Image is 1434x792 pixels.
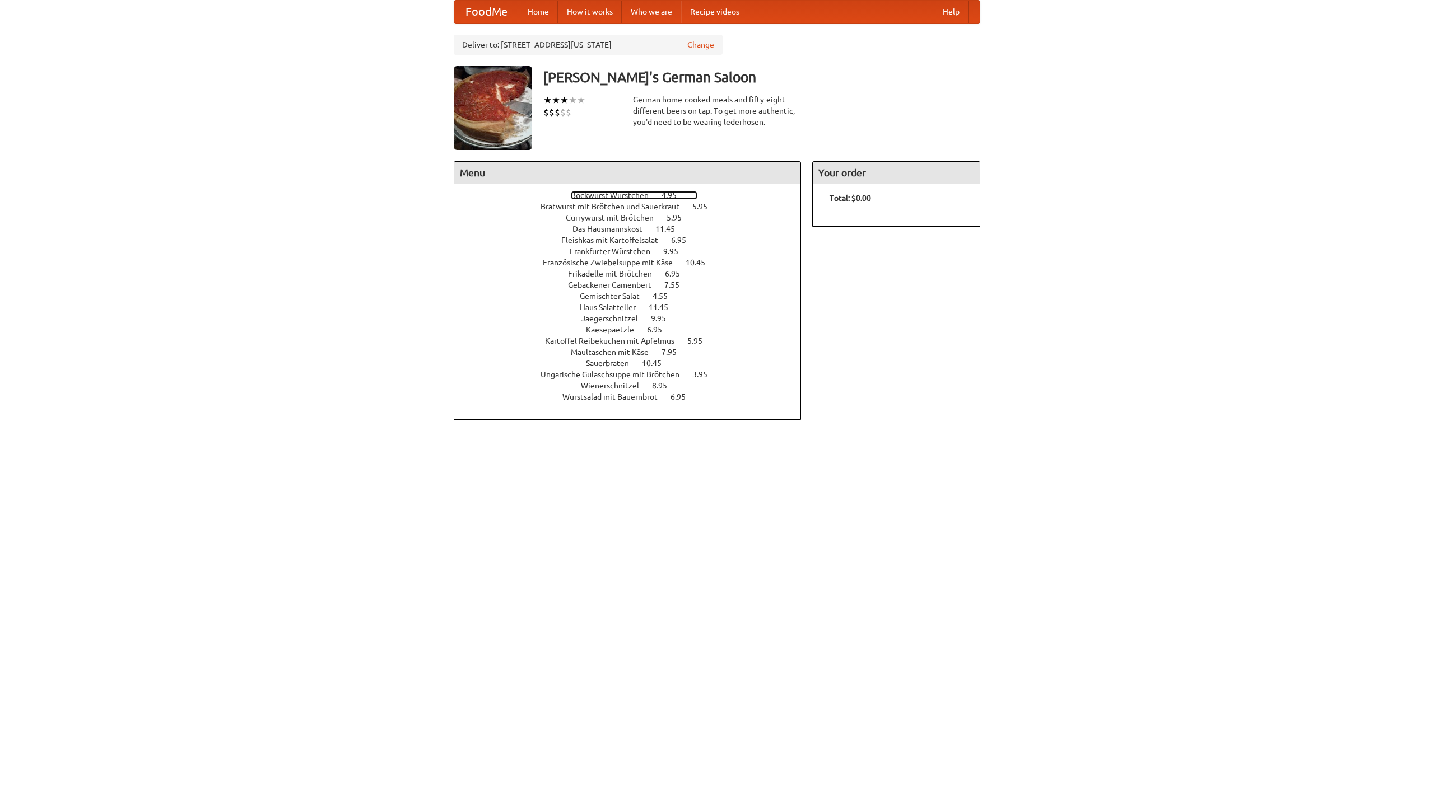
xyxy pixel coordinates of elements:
[569,94,577,106] li: ★
[454,66,532,150] img: angular.jpg
[580,303,647,312] span: Haus Salatteller
[686,258,716,267] span: 10.45
[560,94,569,106] li: ★
[692,370,719,379] span: 3.95
[541,370,728,379] a: Ungarische Gulaschsuppe mit Brötchen 3.95
[552,94,560,106] li: ★
[652,381,678,390] span: 8.95
[586,359,640,368] span: Sauerbraten
[543,258,684,267] span: Französische Zwiebelsuppe mit Käse
[561,236,707,245] a: Fleishkas mit Kartoffelsalat 6.95
[566,213,702,222] a: Currywurst mit Brötchen 5.95
[454,1,519,23] a: FoodMe
[665,269,691,278] span: 6.95
[572,224,696,233] a: Das Hausmannskost 11.45
[549,106,555,119] li: $
[662,191,688,200] span: 4.95
[581,381,650,390] span: Wienerschnitzel
[681,1,748,23] a: Recipe videos
[566,213,665,222] span: Currywurst mit Brötchen
[580,292,651,301] span: Gemischter Salat
[454,162,800,184] h4: Menu
[571,191,660,200] span: Bockwurst Würstchen
[671,392,697,401] span: 6.95
[581,381,688,390] a: Wienerschnitzel 8.95
[671,236,697,245] span: 6.95
[558,1,622,23] a: How it works
[633,94,801,128] div: German home-cooked meals and fifty-eight different beers on tap. To get more authentic, you'd nee...
[642,359,673,368] span: 10.45
[580,303,689,312] a: Haus Salatteller 11.45
[647,325,673,334] span: 6.95
[663,247,690,256] span: 9.95
[571,348,660,357] span: Maultaschen mit Käse
[687,336,714,345] span: 5.95
[934,1,969,23] a: Help
[586,359,682,368] a: Sauerbraten 10.45
[570,247,699,256] a: Frankfurter Würstchen 9.95
[692,202,719,211] span: 5.95
[555,106,560,119] li: $
[543,258,726,267] a: Französische Zwiebelsuppe mit Käse 10.45
[568,269,701,278] a: Frikadelle mit Brötchen 6.95
[571,191,697,200] a: Bockwurst Würstchen 4.95
[566,106,571,119] li: $
[541,202,691,211] span: Bratwurst mit Brötchen und Sauerkraut
[653,292,679,301] span: 4.55
[577,94,585,106] li: ★
[830,194,871,203] b: Total: $0.00
[543,94,552,106] li: ★
[560,106,566,119] li: $
[519,1,558,23] a: Home
[664,280,691,289] span: 7.55
[545,336,686,345] span: Kartoffel Reibekuchen mit Apfelmus
[581,314,687,323] a: Jaegerschnitzel 9.95
[568,280,663,289] span: Gebackener Camenbert
[572,224,654,233] span: Das Hausmannskost
[561,236,669,245] span: Fleishkas mit Kartoffelsalat
[586,325,683,334] a: Kaesepaetzle 6.95
[581,314,649,323] span: Jaegerschnitzel
[562,392,706,401] a: Wurstsalad mit Bauernbrot 6.95
[543,66,980,88] h3: [PERSON_NAME]'s German Saloon
[571,348,697,357] a: Maultaschen mit Käse 7.95
[813,162,980,184] h4: Your order
[649,303,679,312] span: 11.45
[541,202,728,211] a: Bratwurst mit Brötchen und Sauerkraut 5.95
[586,325,645,334] span: Kaesepaetzle
[568,280,700,289] a: Gebackener Camenbert 7.55
[580,292,688,301] a: Gemischter Salat 4.55
[454,35,723,55] div: Deliver to: [STREET_ADDRESS][US_STATE]
[568,269,663,278] span: Frikadelle mit Brötchen
[655,224,686,233] span: 11.45
[543,106,549,119] li: $
[667,213,693,222] span: 5.95
[622,1,681,23] a: Who we are
[662,348,688,357] span: 7.95
[545,336,723,345] a: Kartoffel Reibekuchen mit Apfelmus 5.95
[541,370,691,379] span: Ungarische Gulaschsuppe mit Brötchen
[687,39,714,50] a: Change
[570,247,662,256] span: Frankfurter Würstchen
[651,314,677,323] span: 9.95
[562,392,669,401] span: Wurstsalad mit Bauernbrot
